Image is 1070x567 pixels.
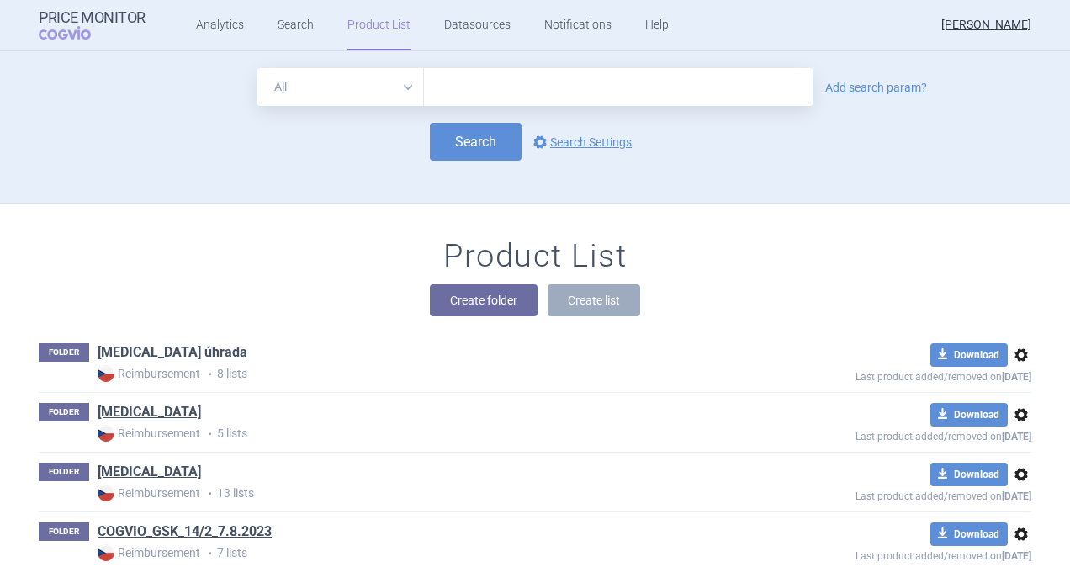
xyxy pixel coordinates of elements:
[98,365,114,382] img: CZ
[39,463,89,481] p: FOLDER
[39,9,146,26] strong: Price Monitor
[98,425,734,442] p: 5 lists
[734,367,1031,383] p: Last product added/removed on
[1002,371,1031,383] strong: [DATE]
[548,284,640,316] button: Create list
[443,237,627,276] h1: Product List
[98,365,734,383] p: 8 lists
[39,403,89,421] p: FOLDER
[1002,431,1031,442] strong: [DATE]
[98,522,272,541] a: COGVIO_GSK_14/2_7.8.2023
[430,123,522,161] button: Search
[430,284,538,316] button: Create folder
[98,544,114,561] img: CZ
[930,522,1008,546] button: Download
[98,463,201,481] a: [MEDICAL_DATA]
[39,522,89,541] p: FOLDER
[39,26,114,40] span: COGVIO
[930,343,1008,367] button: Download
[734,427,1031,442] p: Last product added/removed on
[98,343,247,362] a: [MEDICAL_DATA] úhrada
[98,403,201,425] h1: Avodart
[200,366,217,383] i: •
[98,544,734,562] p: 7 lists
[825,82,927,93] a: Add search param?
[98,485,734,502] p: 13 lists
[98,485,200,501] strong: Reimbursement
[98,522,272,544] h1: COGVIO_GSK_14/2_7.8.2023
[734,486,1031,502] p: Last product added/removed on
[200,426,217,442] i: •
[98,403,201,421] a: [MEDICAL_DATA]
[98,463,201,485] h1: BENLYSTA
[98,544,200,561] strong: Reimbursement
[930,463,1008,486] button: Download
[39,9,146,41] a: Price MonitorCOGVIO
[98,425,114,442] img: CZ
[1002,490,1031,502] strong: [DATE]
[98,425,200,442] strong: Reimbursement
[98,485,114,501] img: CZ
[1002,550,1031,562] strong: [DATE]
[98,343,247,365] h1: Augmentin úhrada
[530,132,632,152] a: Search Settings
[200,545,217,562] i: •
[39,343,89,362] p: FOLDER
[930,403,1008,427] button: Download
[98,365,200,382] strong: Reimbursement
[200,485,217,502] i: •
[734,546,1031,562] p: Last product added/removed on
